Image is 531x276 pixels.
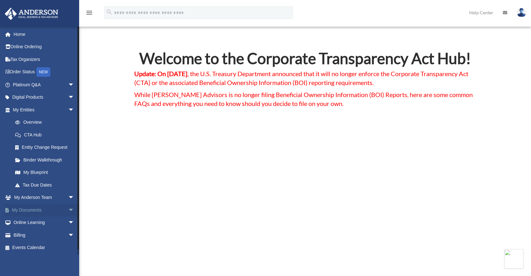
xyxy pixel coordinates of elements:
div: NEW [36,67,50,77]
a: My Entitiesarrow_drop_down [4,103,84,116]
span: arrow_drop_down [68,229,81,242]
a: Platinum Q&Aarrow_drop_down [4,78,84,91]
span: arrow_drop_down [68,103,81,116]
iframe: Corporate Transparency Act Shocker: Treasury Announces Major Updates! [168,121,442,275]
span: arrow_drop_down [68,91,81,104]
h2: Welcome to the Corporate Transparency Act Hub! [134,51,476,69]
a: Order StatusNEW [4,66,84,79]
span: arrow_drop_down [68,216,81,229]
a: Overview [9,116,84,129]
a: Home [4,28,84,41]
a: menu [85,11,93,16]
a: Tax Due Dates [9,179,84,191]
a: Events Calendar [4,241,84,254]
a: Billingarrow_drop_down [4,229,84,241]
img: User Pic [517,8,526,17]
span: While [PERSON_NAME] Advisors is no longer filing Beneficial Ownership Information (BOI) Reports, ... [134,91,473,107]
span: , the U.S. Treasury Department announced that it will no longer enforce the Corporate Transparenc... [134,70,468,86]
i: menu [85,9,93,16]
a: Tax Organizers [4,53,84,66]
a: My Anderson Teamarrow_drop_down [4,191,84,204]
span: arrow_drop_down [68,191,81,204]
span: arrow_drop_down [68,78,81,91]
img: Anderson Advisors Platinum Portal [3,8,60,20]
a: Entity Change Request [9,141,84,154]
a: Binder Walkthrough [9,154,84,166]
span: arrow_drop_down [68,204,81,217]
a: Online Ordering [4,41,84,53]
a: Digital Productsarrow_drop_down [4,91,84,104]
i: search [106,9,113,16]
a: My Blueprint [9,166,84,179]
a: Online Learningarrow_drop_down [4,216,84,229]
a: CTA Hub [9,128,81,141]
strong: Update: On [DATE] [134,70,187,77]
a: My Documentsarrow_drop_down [4,204,84,216]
